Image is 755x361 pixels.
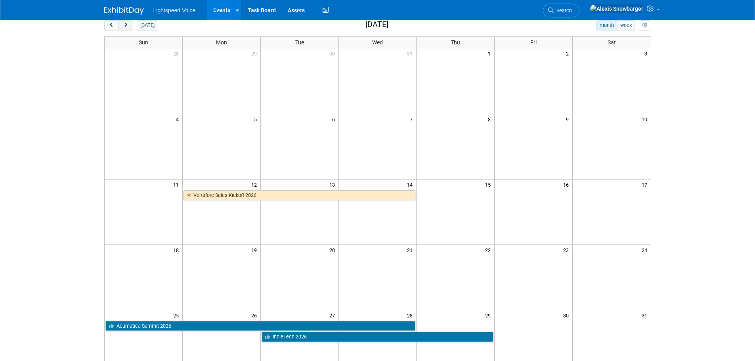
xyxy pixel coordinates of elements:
[644,48,651,58] span: 3
[530,39,537,46] span: Fri
[372,39,383,46] span: Wed
[153,7,196,13] span: Lightspeed Voice
[406,48,416,58] span: 31
[331,114,338,124] span: 6
[562,180,572,189] span: 16
[172,48,182,58] span: 28
[565,114,572,124] span: 9
[543,4,579,17] a: Search
[409,114,416,124] span: 7
[590,4,644,13] img: Alexis Snowbarger
[562,245,572,255] span: 23
[484,245,494,255] span: 22
[172,180,182,189] span: 11
[250,180,260,189] span: 12
[562,310,572,320] span: 30
[406,310,416,320] span: 28
[329,48,338,58] span: 30
[487,114,494,124] span: 8
[641,310,651,320] span: 31
[295,39,304,46] span: Tue
[139,39,148,46] span: Sun
[641,180,651,189] span: 17
[639,20,651,31] button: myCustomButton
[608,39,616,46] span: Sat
[365,20,388,29] h2: [DATE]
[596,20,617,31] button: month
[119,20,133,31] button: next
[104,7,144,15] img: ExhibitDay
[484,180,494,189] span: 15
[216,39,227,46] span: Mon
[172,310,182,320] span: 25
[642,23,648,28] i: Personalize Calendar
[262,332,494,342] a: IndieTech 2026
[484,310,494,320] span: 29
[329,310,338,320] span: 27
[451,39,460,46] span: Thu
[487,48,494,58] span: 1
[406,180,416,189] span: 14
[554,8,572,13] span: Search
[250,245,260,255] span: 19
[617,20,635,31] button: week
[183,190,416,201] a: Vertafore Sales Kickoff 2026
[253,114,260,124] span: 5
[175,114,182,124] span: 4
[104,20,119,31] button: prev
[641,245,651,255] span: 24
[250,310,260,320] span: 26
[329,245,338,255] span: 20
[329,180,338,189] span: 13
[105,321,416,331] a: Acumatica Summit 2026
[406,245,416,255] span: 21
[565,48,572,58] span: 2
[172,245,182,255] span: 18
[250,48,260,58] span: 29
[137,20,158,31] button: [DATE]
[641,114,651,124] span: 10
